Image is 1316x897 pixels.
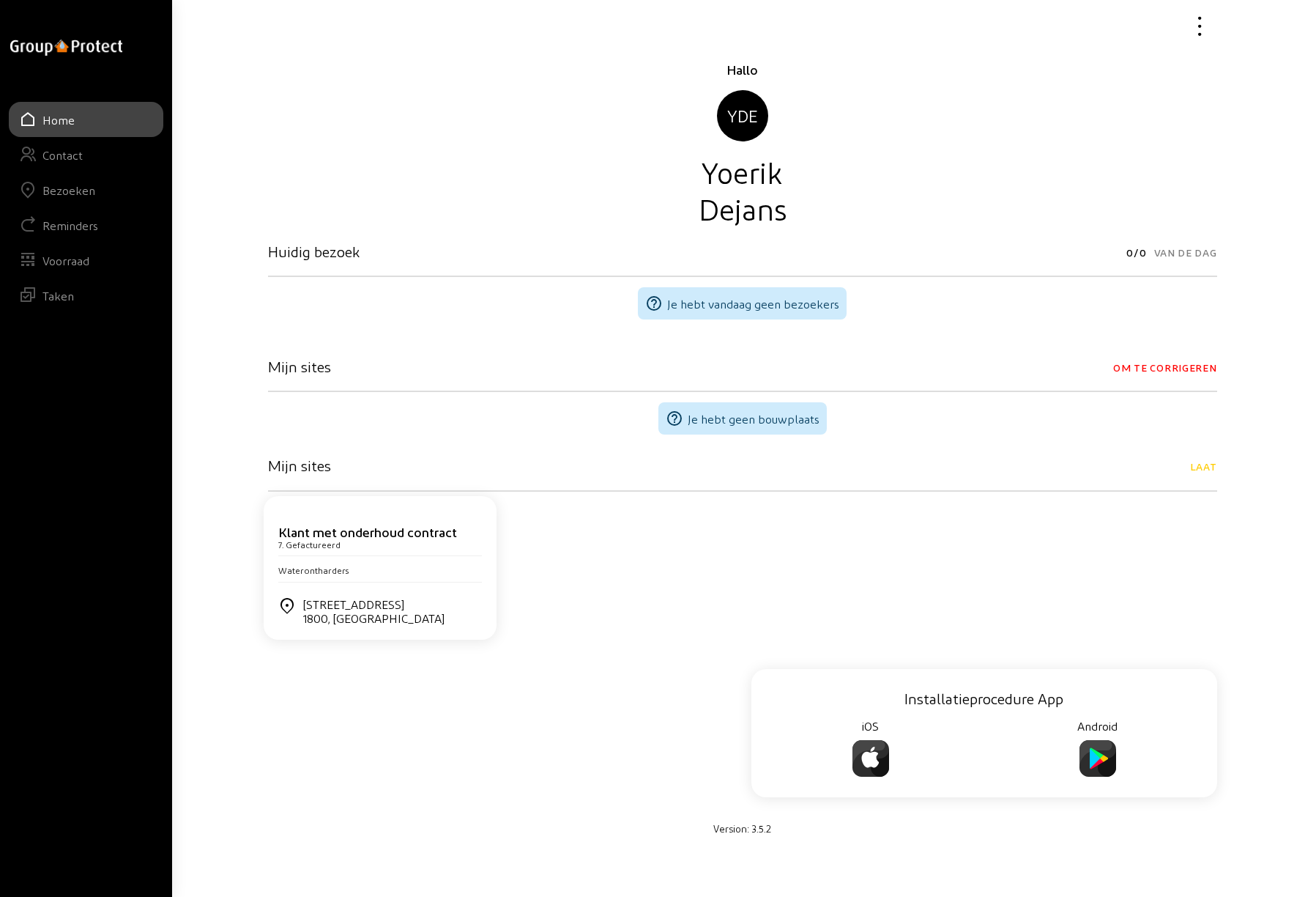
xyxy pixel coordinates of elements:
span: 0/0 [1126,243,1146,263]
div: Hallo [268,61,1217,78]
h3: Mijn sites [268,358,331,375]
h3: Installatieprocedure App [766,690,1202,707]
div: YDE [717,90,768,141]
div: [STREET_ADDRESS] [303,597,445,625]
cam-card-subtitle: 7. Gefactureerd [278,539,341,550]
div: Home [42,113,75,127]
span: Waterontharders [278,565,349,575]
h3: Huidig bezoek [268,243,360,260]
div: Voorraad [42,254,89,267]
span: Van de dag [1154,243,1217,263]
mat-icon: help_outline [666,410,683,427]
div: Reminders [42,218,98,232]
span: Laat [1190,457,1217,477]
h4: iOS [766,719,975,733]
div: Taken [42,289,74,303]
h4: Android [993,719,1202,733]
a: Taken [9,278,163,313]
a: Bezoeken [9,172,163,207]
mat-icon: help_outline [645,295,663,312]
a: Voorraad [9,243,163,278]
cam-card-title: Klant met onderhoud contract [278,524,457,539]
span: Je hebt geen bouwplaats [688,412,819,426]
div: Contact [42,148,83,162]
img: logo-oneline.png [10,40,122,56]
a: Reminders [9,207,163,243]
span: Je hebt vandaag geen bezoekers [667,297,839,311]
h3: Mijn sites [268,457,331,474]
div: Yoerik [268,153,1217,190]
a: Contact [9,137,163,172]
div: Bezoeken [42,183,95,197]
div: 1800, [GEOGRAPHIC_DATA] [303,611,445,625]
span: Om te corrigeren [1113,358,1216,378]
div: Dejans [268,190,1217,226]
a: Home [9,102,163,137]
small: Version: 3.5.2 [713,822,771,834]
